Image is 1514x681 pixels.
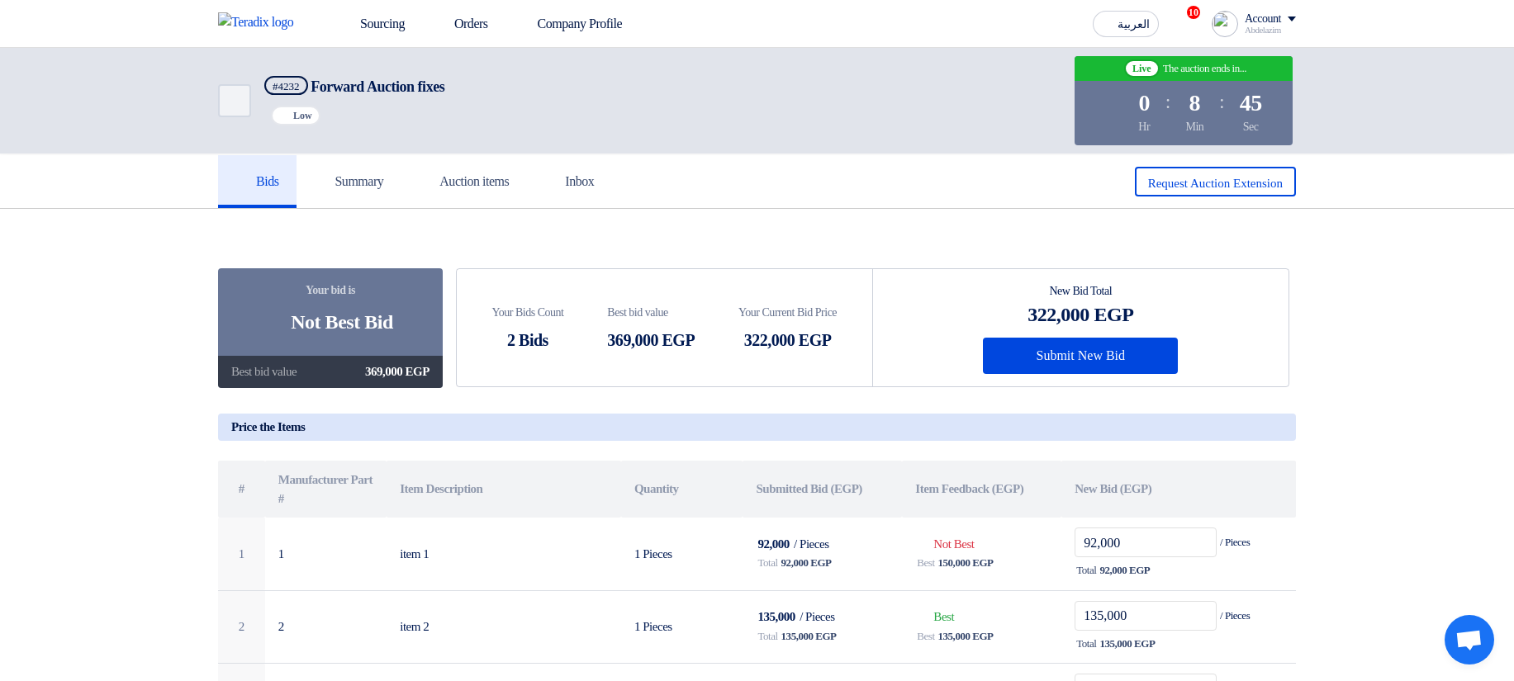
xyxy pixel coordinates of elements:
[757,555,777,571] span: Total
[365,362,430,381] div: 369,000 EGP
[983,282,1178,300] div: New Bid Total
[1240,92,1262,115] div: 45
[1243,118,1259,135] div: Sec
[1118,19,1150,31] span: العربية
[527,155,612,208] a: Inbox
[800,610,834,623] span: / Pieces
[387,590,621,664] td: item 2
[218,590,265,664] td: 2
[306,281,355,299] span: Your bid is
[491,304,563,321] div: Your Bids Count
[757,628,777,645] span: Total
[1076,562,1096,579] span: Total
[218,414,1296,441] h5: Price the Items
[1093,11,1159,37] button: العربية
[902,461,1061,518] th: Item Feedback (EGP)
[218,155,297,208] a: Bids
[218,518,265,590] td: 1
[915,610,954,623] span: Best
[418,6,501,42] a: Orders
[236,173,278,190] h5: Bids
[218,12,304,32] img: Teradix logo
[387,461,621,518] th: Item Description
[917,628,934,645] span: Best
[265,461,387,518] th: Manufacturer Part #
[1165,87,1170,116] div: :
[757,610,795,623] span: 135,000
[621,518,743,590] td: 1 Pieces
[781,628,837,645] span: 135,000 EGP
[218,461,265,518] th: #
[938,628,994,645] span: 135,000 EGP
[1212,11,1238,37] img: profile_test.png
[324,6,418,42] a: Sourcing
[1076,636,1096,652] span: Total
[781,555,832,571] span: 92,000 EGP
[1135,167,1296,196] button: Request Auction Extension
[1148,177,1283,190] span: Request Auction Extension
[1163,62,1246,76] div: The auction ends in...
[1220,608,1250,624] span: / Pieces
[1138,92,1150,115] div: 0
[501,6,636,42] a: Company Profile
[265,518,387,590] td: 1
[297,155,401,208] a: Summary
[315,173,383,190] h5: Summary
[1445,615,1494,664] a: Open chat
[491,328,563,352] div: 2 Bids
[743,461,902,518] th: Submitted Bid (EGP)
[387,518,621,590] td: item 1
[265,590,387,664] td: 2
[311,78,444,95] span: Forward Auction fixes
[738,304,837,321] div: Your Current Bid Price
[794,537,828,551] span: / Pieces
[1189,92,1201,115] div: 8
[757,537,789,551] span: 92,000
[293,110,312,121] span: Low
[738,328,837,352] div: 322,000 EGP
[264,76,444,97] h5: Forward Auction fixes
[621,590,743,664] td: 1 Pieces
[1138,118,1150,135] div: Hr
[1219,87,1224,116] div: :
[1245,26,1296,35] div: Abdelazim
[621,461,743,518] th: Quantity
[607,304,695,321] div: Best bid value
[268,307,393,337] div: Not Best Bid
[1061,461,1296,518] th: New Bid (EGP)
[1187,6,1200,19] span: 10
[1245,12,1281,26] div: Account
[1099,636,1155,652] span: 135,000 EGP
[1185,118,1203,135] div: Min
[231,362,297,381] div: Best bid value
[401,155,527,208] a: Auction items
[915,537,974,551] span: Not Best
[983,338,1178,374] button: Submit New Bid
[1220,534,1250,551] span: / Pieces
[273,81,300,92] div: #4232
[1124,59,1160,78] span: Live
[938,555,994,571] span: 150,000 EGP
[1099,562,1150,579] span: 92,000 EGP
[917,555,934,571] span: Best
[545,173,594,190] h5: Inbox
[983,300,1178,329] div: 322,000 EGP
[420,173,509,190] h5: Auction items
[607,328,695,352] div: 369,000 EGP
